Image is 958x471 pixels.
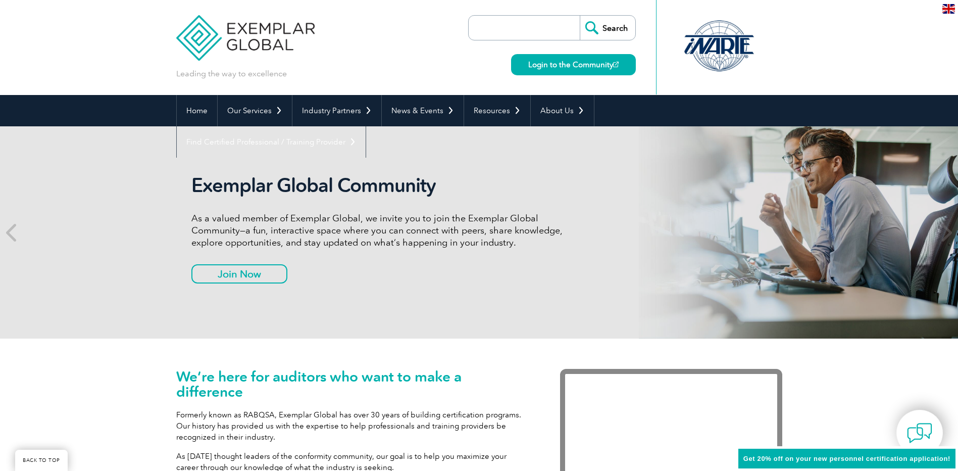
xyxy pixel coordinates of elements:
[176,68,287,79] p: Leading the way to excellence
[191,264,287,284] a: Join Now
[15,450,68,471] a: BACK TO TOP
[511,54,636,75] a: Login to the Community
[942,4,955,14] img: en
[382,95,464,126] a: News & Events
[743,455,950,462] span: Get 20% off on your new personnel certification application!
[177,95,217,126] a: Home
[531,95,594,126] a: About Us
[292,95,381,126] a: Industry Partners
[907,420,932,446] img: contact-chat.png
[191,212,570,249] p: As a valued member of Exemplar Global, we invite you to join the Exemplar Global Community—a fun,...
[176,409,530,443] p: Formerly known as RABQSA, Exemplar Global has over 30 years of building certification programs. O...
[580,16,635,40] input: Search
[191,174,570,197] h2: Exemplar Global Community
[464,95,530,126] a: Resources
[177,126,366,158] a: Find Certified Professional / Training Provider
[218,95,292,126] a: Our Services
[176,369,530,399] h1: We’re here for auditors who want to make a difference
[613,62,619,67] img: open_square.png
